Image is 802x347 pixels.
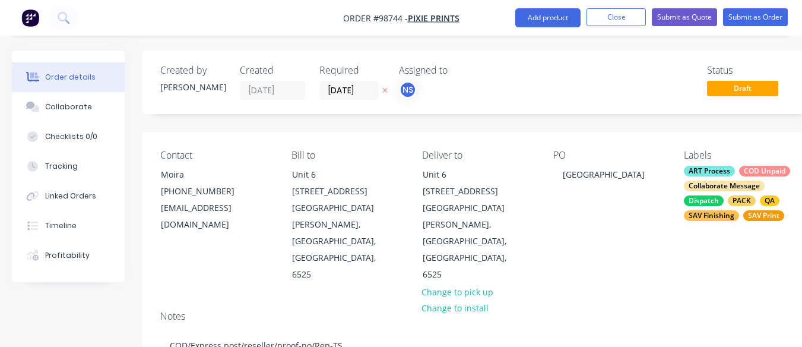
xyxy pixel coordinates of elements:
button: Checklists 0/0 [12,122,125,152]
div: [PERSON_NAME] [160,81,226,93]
div: SAV Finishing [684,210,739,221]
div: SAV Print [743,210,784,221]
button: Submit as Order [723,8,788,26]
div: Required [319,65,385,76]
div: Dispatch [684,195,724,206]
a: Pixie Prints [408,12,459,24]
div: [EMAIL_ADDRESS][DOMAIN_NAME] [161,200,259,233]
div: [GEOGRAPHIC_DATA] [553,166,654,183]
div: ART Process [684,166,735,176]
div: Unit 6 [STREET_ADDRESS][GEOGRAPHIC_DATA][PERSON_NAME], [GEOGRAPHIC_DATA], [GEOGRAPHIC_DATA], 6525 [413,166,531,283]
button: Close [587,8,646,26]
div: Tracking [45,161,78,172]
div: Status [707,65,796,76]
span: Order #98744 - [343,12,408,24]
button: Add product [515,8,581,27]
div: Linked Orders [45,191,96,201]
div: PACK [728,195,756,206]
button: NS [399,81,417,99]
div: Contact [160,150,272,161]
div: Labels [684,150,796,161]
div: [GEOGRAPHIC_DATA][PERSON_NAME], [GEOGRAPHIC_DATA], [GEOGRAPHIC_DATA], 6525 [423,200,521,283]
div: Notes [160,311,796,322]
button: Submit as Quote [652,8,717,26]
div: PO [553,150,665,161]
div: Moira [161,166,259,183]
button: Timeline [12,211,125,241]
button: Linked Orders [12,181,125,211]
div: Assigned to [399,65,518,76]
img: Factory [21,9,39,27]
button: Tracking [12,152,125,181]
div: Order details [45,72,96,83]
div: QA [760,195,779,206]
div: Bill to [291,150,404,161]
div: Created by [160,65,226,76]
span: Draft [707,81,778,96]
div: Checklists 0/0 [45,131,97,142]
button: Collaborate [12,92,125,122]
div: Collaborate Message [684,181,765,191]
div: COD Unpaid [739,166,790,176]
button: Change to pick up [416,283,500,299]
div: Deliver to [422,150,534,161]
div: Unit 6 [STREET_ADDRESS] [423,166,521,200]
div: Collaborate [45,102,92,112]
div: Unit 6 [STREET_ADDRESS][GEOGRAPHIC_DATA][PERSON_NAME], [GEOGRAPHIC_DATA], [GEOGRAPHIC_DATA], 6525 [282,166,401,283]
button: Change to install [416,300,495,316]
div: Created [240,65,305,76]
div: [PHONE_NUMBER] [161,183,259,200]
button: Order details [12,62,125,92]
div: [GEOGRAPHIC_DATA][PERSON_NAME], [GEOGRAPHIC_DATA], [GEOGRAPHIC_DATA], 6525 [292,200,391,283]
div: Profitability [45,250,90,261]
div: Timeline [45,220,77,231]
button: Profitability [12,241,125,270]
div: Moira[PHONE_NUMBER][EMAIL_ADDRESS][DOMAIN_NAME] [151,166,270,234]
div: Unit 6 [STREET_ADDRESS] [292,166,391,200]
